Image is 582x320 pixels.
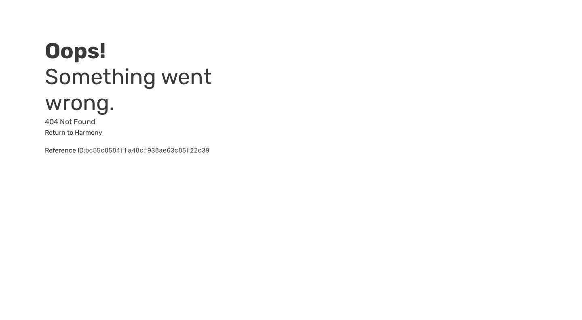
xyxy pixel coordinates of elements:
[45,129,102,136] a: Return to Harmony
[45,146,269,156] div: Reference ID:
[45,64,269,116] h3: Something went wrong.
[45,116,269,128] p: 404 Not Found
[85,147,209,155] pre: bc55c8584ffa48cf938ae63c85f22c39
[45,38,269,64] h2: Oops!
